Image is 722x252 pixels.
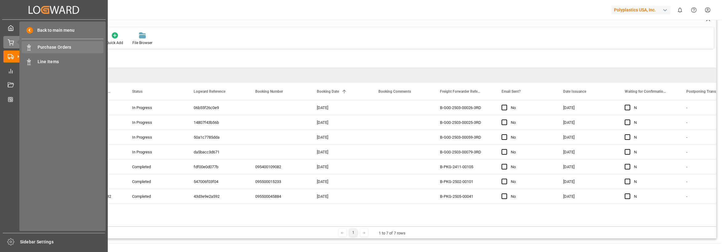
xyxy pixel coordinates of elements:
div: [DATE] [309,100,371,115]
div: No [511,130,548,144]
span: Booking Number [255,89,283,94]
div: N [634,101,672,115]
span: Booking Date [317,89,339,94]
div: 547006f03f04 [186,174,248,189]
div: Completed [125,160,186,174]
div: da5bacc3d671 [186,145,248,159]
div: 06b55f26c0e9 [186,100,248,115]
div: N [634,160,672,174]
div: [DATE] [309,130,371,144]
div: [DATE] [556,174,617,189]
div: N [634,130,672,144]
div: [DATE] [556,100,617,115]
div: Completed [125,189,186,204]
div: In Progress [125,100,186,115]
div: Completed [125,174,186,189]
div: B-G00-2503-00079-3RD [433,145,494,159]
div: N [634,116,672,130]
span: Purchase Orders [38,44,104,51]
span: Email Sent? [502,89,521,94]
div: Quick Add [106,40,123,46]
span: Booking Comments [378,89,411,94]
a: Purchase Orders [22,41,103,53]
button: Polyplastics USA, Inc. [611,4,673,16]
a: Line Items [22,55,103,67]
span: Freight Forwarder Reference Number [440,89,481,94]
a: Document Management [3,79,104,91]
div: 1 to 7 of 7 rows [379,230,405,236]
span: Sidebar Settings [20,239,105,245]
div: B-G00-2503-00059-3RD [433,130,494,144]
div: [DATE] [556,145,617,159]
div: [DATE] [556,115,617,130]
span: Line Items [38,59,104,65]
div: No [511,175,548,189]
div: [DATE] [556,130,617,144]
div: 14807f43b56b [186,115,248,130]
div: No [511,160,548,174]
div: [DATE] [309,145,371,159]
div: No [511,189,548,204]
div: Polyplastics USA, Inc. [611,6,671,14]
div: B-PKG-2502-00101 [433,174,494,189]
div: B-PKG-2505-00041 [433,189,494,204]
div: 1 [349,229,357,237]
div: 095400109082 [248,160,309,174]
div: No [511,145,548,159]
div: B-PKG-2411-00105 [433,160,494,174]
div: 50a1c7785dda [186,130,248,144]
button: Help Center [687,3,701,17]
div: B-G00-2503-00026-3RD [433,100,494,115]
div: 43d3e9e2a592 [186,189,248,204]
div: [DATE] [556,189,617,204]
span: Status [132,89,143,94]
span: Logward Reference [194,89,225,94]
a: My Cockpit [3,22,104,34]
span: Date Issuance [563,89,586,94]
div: 095500015233 [248,174,309,189]
div: N [634,175,672,189]
div: In Progress [125,115,186,130]
div: [DATE] [556,160,617,174]
div: [DATE] [309,115,371,130]
div: File Browser [132,40,152,46]
a: CO2e Calculator [3,93,104,105]
div: fdf00e0d077b [186,160,248,174]
div: B-G00-2503-00025-3RD [433,115,494,130]
div: [DATE] [309,174,371,189]
div: No [511,116,548,130]
div: N [634,145,672,159]
div: In Progress [125,145,186,159]
div: [DATE] [309,160,371,174]
a: My Reports [3,65,104,77]
div: No [511,101,548,115]
div: 095500045884 [248,189,309,204]
span: Back to main menu [33,27,75,34]
div: In Progress [125,130,186,144]
div: [DATE] [309,189,371,204]
span: Waiting for Confirmation? [625,89,666,94]
button: show 0 new notifications [673,3,687,17]
div: N [634,189,672,204]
